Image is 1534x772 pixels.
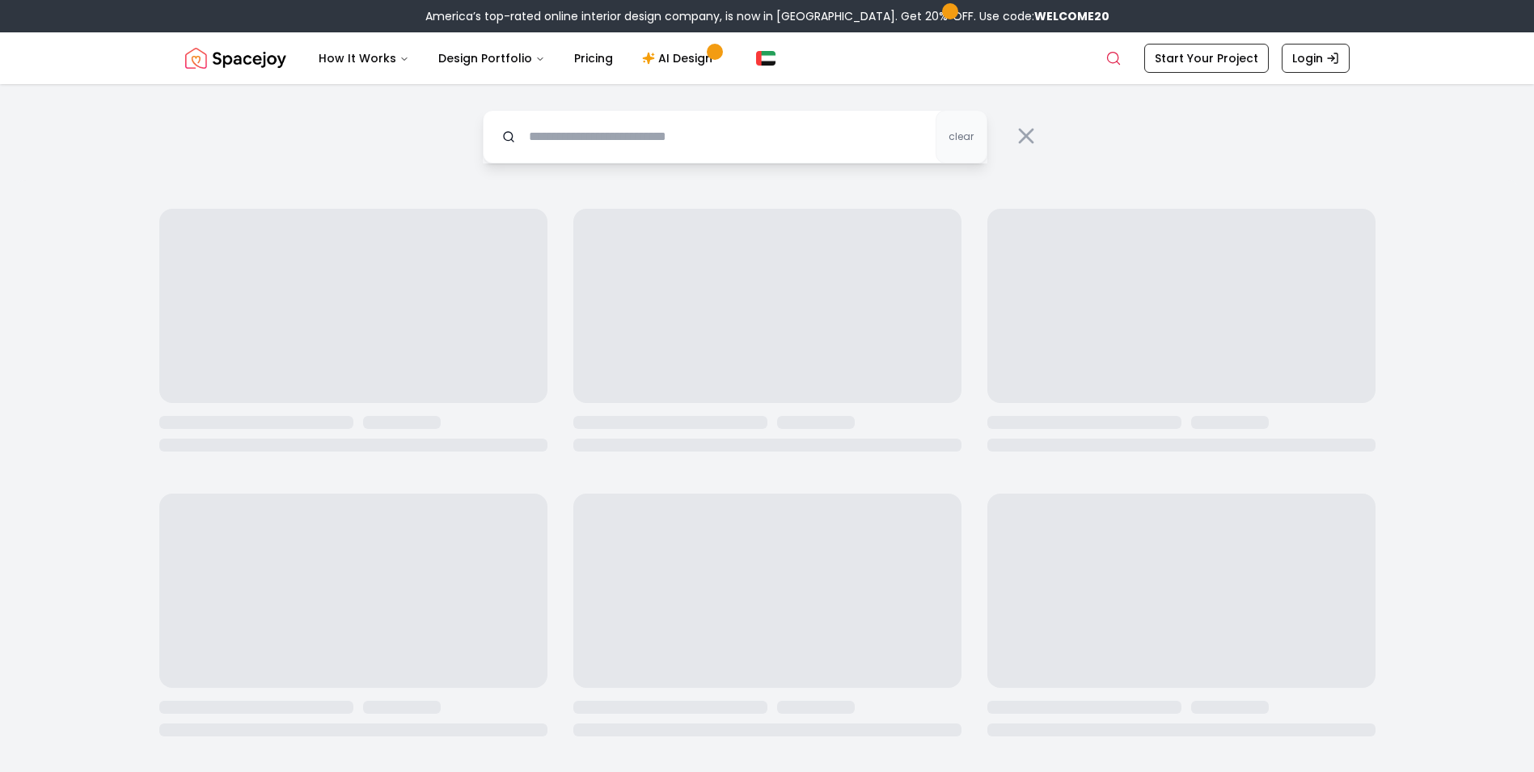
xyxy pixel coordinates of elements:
a: Start Your Project [1144,44,1269,73]
img: Spacejoy Logo [185,42,286,74]
nav: Global [185,32,1350,84]
strong: WELCOME20 [1034,8,1109,24]
a: AI Design [629,42,730,74]
a: Pricing [561,42,626,74]
img: Dubai [756,51,775,65]
span: clear [949,130,974,143]
a: Login [1282,44,1350,73]
button: Design Portfolio [425,42,558,74]
nav: Main [306,42,730,74]
a: Spacejoy [185,42,286,74]
button: How It Works [306,42,422,74]
button: clear [936,110,987,163]
div: America’s top-rated online interior design company, is now in [GEOGRAPHIC_DATA]. Get 20% OFF. Use... [425,8,1109,24]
